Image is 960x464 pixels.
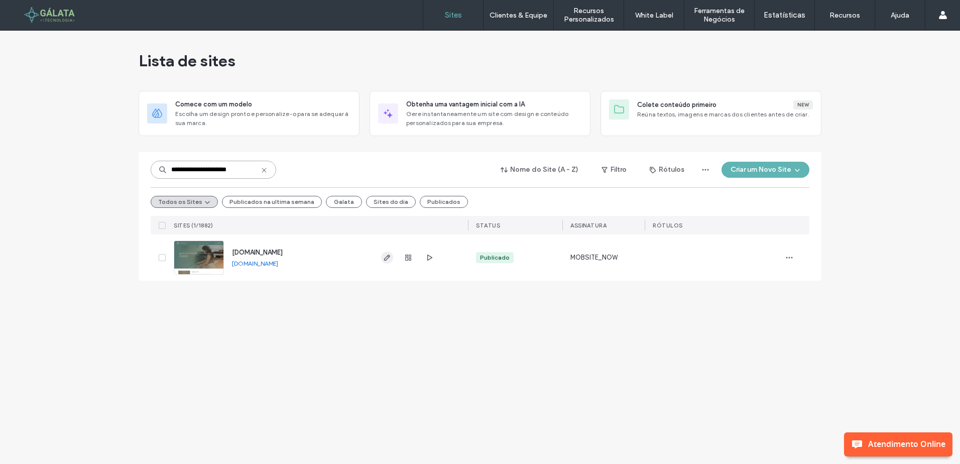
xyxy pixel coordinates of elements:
[637,100,716,110] span: Colete conteúdo primeiro
[722,162,809,178] button: Criar um Novo Site
[232,260,278,267] a: [DOMAIN_NAME]
[637,110,813,119] span: Reúna textos, imagens e marcas dos clientes antes de criar.
[139,51,235,71] span: Lista de sites
[829,11,860,20] label: Recursos
[793,100,813,109] div: New
[406,99,525,109] span: Obtenha uma vantagem inicial com a IA
[175,109,351,128] span: Escolha um design pronto e personalize-o para se adequar à sua marca.
[764,11,805,20] label: Estatísticas
[635,11,673,20] label: White Label
[151,196,218,208] button: Todos os Sites
[554,7,624,24] label: Recursos Personalizados
[570,222,607,229] span: Assinatura
[222,196,322,208] button: Publicados na ultima semana
[891,11,909,20] label: Ajuda
[490,11,547,20] label: Clientes & Equipe
[445,11,462,20] label: Sites
[480,253,510,262] div: Publicado
[684,7,754,24] label: Ferramentas de Negócios
[653,222,683,229] span: Rótulos
[492,162,587,178] button: Nome do Site (A - Z)
[139,91,359,136] div: Comece com um modeloEscolha um design pronto e personalize-o para se adequar à sua marca.
[174,222,213,229] span: Sites (1/1882)
[570,253,618,263] span: MOBSITE_NOW
[868,432,952,449] span: Atendimento Online
[420,196,468,208] button: Publicados
[366,196,416,208] button: Sites do dia
[641,162,693,178] button: Rótulos
[22,7,48,16] span: Ajuda
[476,222,500,229] span: STATUS
[232,249,283,256] a: [DOMAIN_NAME]
[175,99,252,109] span: Comece com um modelo
[326,196,362,208] button: Galata
[370,91,590,136] div: Obtenha uma vantagem inicial com a IAGere instantaneamente um site com design e conteúdo personal...
[601,91,821,136] div: Colete conteúdo primeiroNewReúna textos, imagens e marcas dos clientes antes de criar.
[591,162,637,178] button: Filtro
[406,109,582,128] span: Gere instantaneamente um site com design e conteúdo personalizados para sua empresa.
